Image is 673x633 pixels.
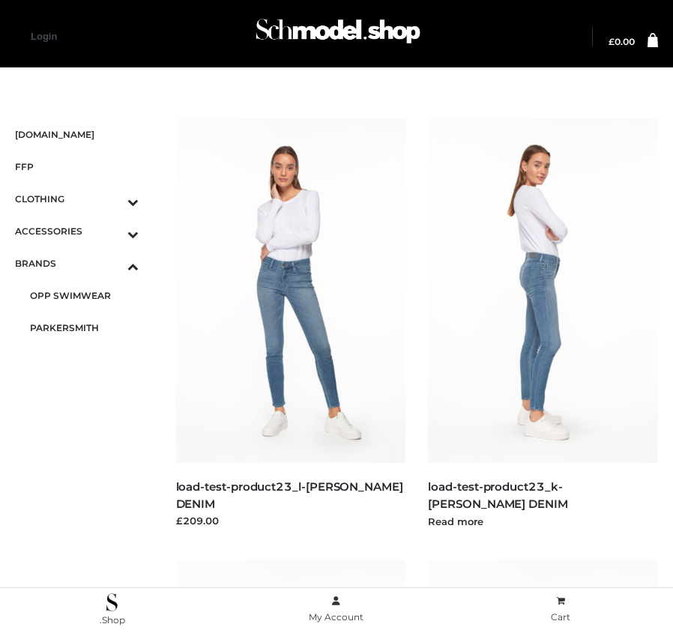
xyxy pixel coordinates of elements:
a: PARKERSMITH [30,312,139,344]
a: Schmodel Admin 964 [249,13,424,61]
div: £209.00 [176,513,406,528]
a: load-test-product23_k-[PERSON_NAME] DENIM [428,479,568,511]
button: Toggle Submenu [86,183,139,215]
a: FFP [15,151,139,183]
span: ACCESSORIES [15,222,139,240]
a: Login [31,31,57,42]
span: [DOMAIN_NAME] [15,126,139,143]
a: BRANDSToggle Submenu [15,247,139,279]
span: Cart [551,611,570,623]
img: .Shop [106,593,118,611]
a: Cart [449,593,673,626]
a: ACCESSORIESToggle Submenu [15,215,139,247]
button: Toggle Submenu [86,215,139,247]
span: CLOTHING [15,190,139,208]
a: OPP SWIMWEAR [30,279,139,312]
span: FFP [15,158,139,175]
a: load-test-product23_l-[PERSON_NAME] DENIM [176,479,403,511]
span: PARKERSMITH [30,319,139,336]
span: .Shop [100,614,125,626]
bdi: 0.00 [609,36,635,47]
a: My Account [224,593,448,626]
a: [DOMAIN_NAME] [15,118,139,151]
span: My Account [309,611,363,623]
span: £ [609,36,615,47]
a: £0.00 [609,37,635,46]
span: BRANDS [15,255,139,272]
span: OPP SWIMWEAR [30,287,139,304]
button: Toggle Submenu [86,247,139,279]
img: Schmodel Admin 964 [252,8,424,61]
a: Read more [428,515,483,527]
a: CLOTHINGToggle Submenu [15,183,139,215]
